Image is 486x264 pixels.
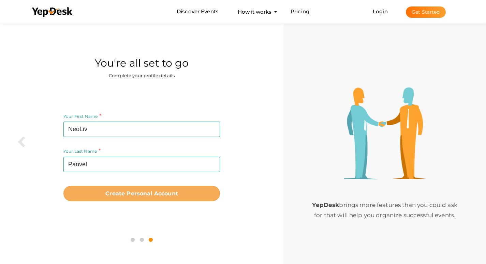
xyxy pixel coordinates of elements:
[63,186,220,201] button: Create Personal Account
[236,5,274,18] button: How it works
[312,202,457,219] span: brings more features than you could ask for that will help you organize successful events.
[95,56,189,71] label: You're all set to go
[312,202,339,208] b: YepDesk
[63,122,220,137] input: Your First Name
[177,5,219,18] a: Discover Events
[406,6,446,18] button: Get Started
[373,8,388,15] a: Login
[63,147,101,155] label: Your Last Name
[344,87,426,180] img: step3-illustration.png
[109,72,175,79] label: Complete your profile details
[63,112,101,120] label: Your First Name
[291,5,309,18] a: Pricing
[105,190,178,197] b: Create Personal Account
[63,157,220,172] input: Your Last Name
